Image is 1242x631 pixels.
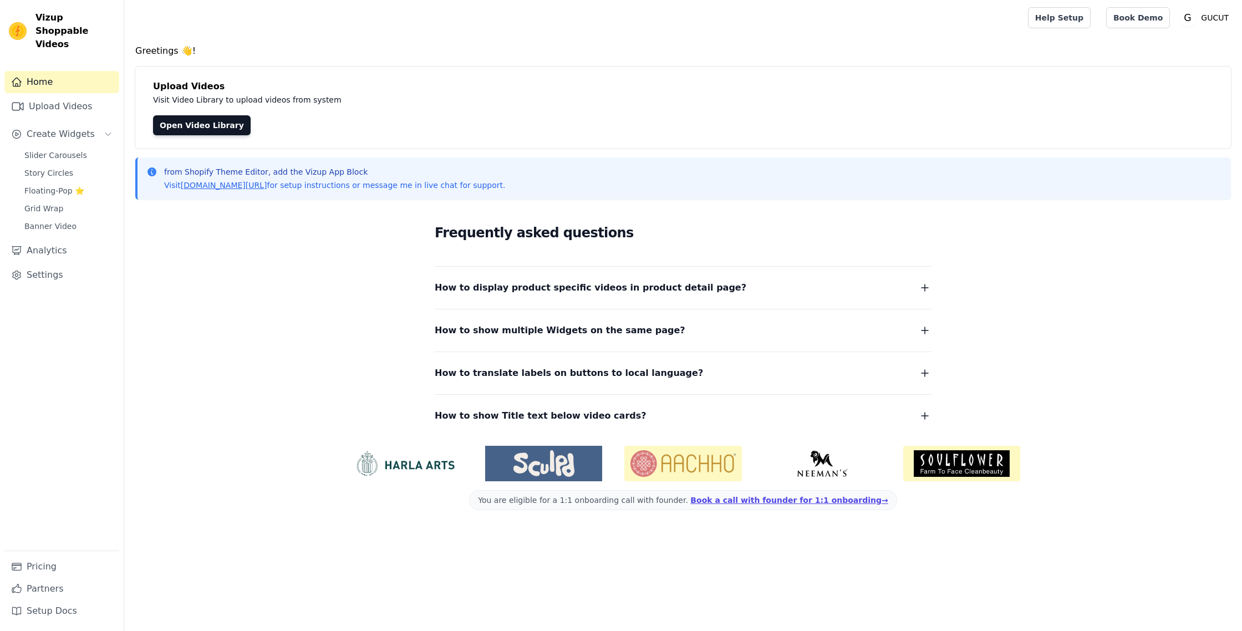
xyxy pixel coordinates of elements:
span: How to translate labels on buttons to local language? [435,365,703,381]
button: Create Widgets [4,123,119,145]
button: How to display product specific videos in product detail page? [435,280,931,296]
img: Neeman's [764,450,881,477]
h2: Frequently asked questions [435,222,931,244]
button: How to translate labels on buttons to local language? [435,365,931,381]
a: Banner Video [18,218,119,234]
span: How to show Title text below video cards? [435,408,647,424]
p: GUCUT [1197,8,1233,28]
a: Book Demo [1106,7,1170,28]
a: Partners [4,578,119,600]
span: How to display product specific videos in product detail page? [435,280,746,296]
img: Sculpd US [485,450,602,477]
p: Visit Video Library to upload videos from system [153,93,650,106]
a: Story Circles [18,165,119,181]
a: [DOMAIN_NAME][URL] [181,181,267,190]
span: Grid Wrap [24,203,63,214]
img: Vizup [9,22,27,40]
button: How to show Title text below video cards? [435,408,931,424]
a: Setup Docs [4,600,119,622]
img: Aachho [624,446,741,481]
a: Slider Carousels [18,147,119,163]
span: Floating-Pop ⭐ [24,185,84,196]
img: Soulflower [903,446,1020,481]
span: How to show multiple Widgets on the same page? [435,323,685,338]
a: Home [4,71,119,93]
a: Analytics [4,240,119,262]
a: Floating-Pop ⭐ [18,183,119,199]
button: G GUCUT [1179,8,1233,28]
h4: Upload Videos [153,80,1213,93]
span: Create Widgets [27,128,95,141]
a: Help Setup [1028,7,1091,28]
a: Book a call with founder for 1:1 onboarding [690,496,888,505]
p: from Shopify Theme Editor, add the Vizup App Block [164,166,505,177]
span: Vizup Shoppable Videos [35,11,115,51]
img: HarlaArts [346,450,463,477]
a: Grid Wrap [18,201,119,216]
span: Banner Video [24,221,77,232]
span: Slider Carousels [24,150,87,161]
span: Story Circles [24,167,73,179]
h4: Greetings 👋! [135,44,1231,58]
p: Visit for setup instructions or message me in live chat for support. [164,180,505,191]
a: Upload Videos [4,95,119,118]
a: Open Video Library [153,115,251,135]
a: Pricing [4,556,119,578]
button: How to show multiple Widgets on the same page? [435,323,931,338]
a: Settings [4,264,119,286]
text: G [1184,12,1192,23]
